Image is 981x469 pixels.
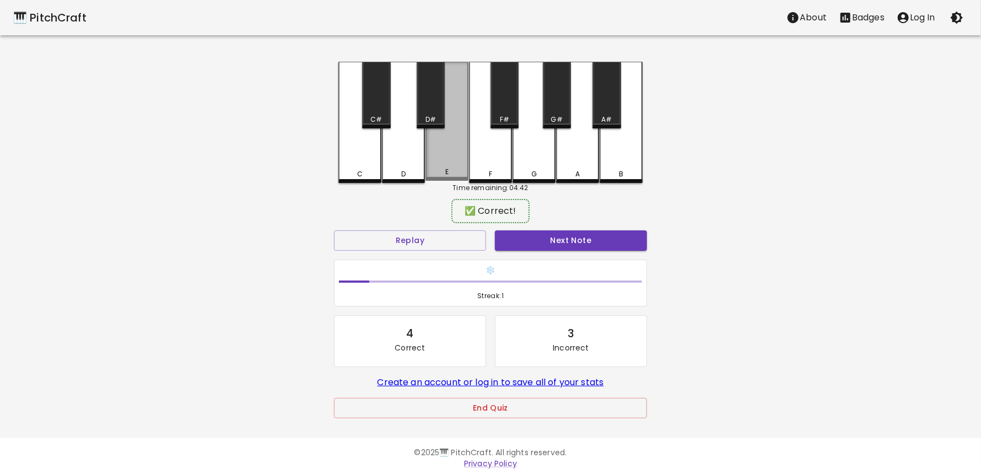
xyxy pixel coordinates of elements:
span: Streak: 1 [339,290,642,301]
div: B [619,169,623,179]
button: End Quiz [334,398,647,418]
div: Time remaining: 04:42 [338,183,643,193]
p: Correct [395,342,425,353]
div: F [489,169,492,179]
div: F# [500,115,509,125]
div: 4 [406,325,413,342]
button: Replay [334,230,486,251]
a: Privacy Policy [464,458,517,469]
a: Create an account or log in to save all of your stats [378,376,604,389]
p: About [800,11,827,24]
div: D# [425,115,436,125]
button: About [780,7,833,29]
p: Incorrect [553,342,589,353]
p: © 2025 🎹 PitchCraft. All rights reserved. [173,447,808,458]
a: 🎹 PitchCraft [13,9,87,26]
div: 3 [568,325,574,342]
div: C# [370,115,382,125]
button: Next Note [495,230,647,251]
div: G [531,169,537,179]
div: ✅ Correct! [457,204,524,218]
div: D [401,169,406,179]
div: E [445,167,449,177]
div: C [357,169,363,179]
button: account of current user [891,7,941,29]
p: Badges [852,11,885,24]
div: G# [551,115,563,125]
button: Stats [833,7,891,29]
div: A# [601,115,612,125]
div: A [575,169,580,179]
p: Log In [910,11,935,24]
h6: ❄️ [339,265,642,277]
